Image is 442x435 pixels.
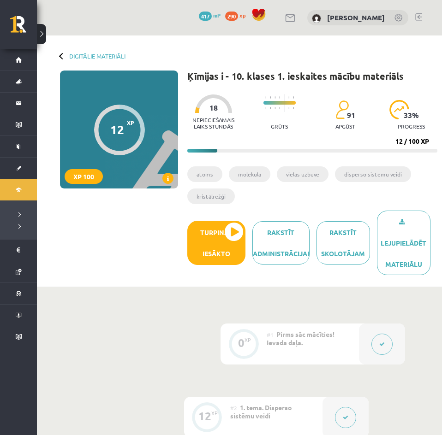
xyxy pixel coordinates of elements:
img: icon-short-line-57e1e144782c952c97e751825c79c345078a6d821885a25fce030b3d8c18986b.svg [265,107,266,109]
p: apgūst [335,123,355,129]
a: Rakstīt administrācijai [252,221,310,265]
img: icon-short-line-57e1e144782c952c97e751825c79c345078a6d821885a25fce030b3d8c18986b.svg [293,96,294,99]
span: xp [239,12,245,19]
img: Marija Mergolde [312,14,321,23]
div: 0 [238,339,245,347]
div: 12 [198,412,211,420]
a: Rīgas 1. Tālmācības vidusskola [10,16,37,39]
span: 290 [225,12,238,21]
li: atoms [187,166,222,182]
div: XP [245,337,251,342]
a: [PERSON_NAME] [327,13,385,22]
li: kristālrežģi [187,188,235,204]
h1: Ķīmijas i - 10. klases 1. ieskaites mācību materiāls [187,71,404,82]
li: vielas uzbūve [277,166,329,182]
div: XP 100 [65,169,103,184]
a: Rakstīt skolotājam [317,221,370,265]
img: icon-short-line-57e1e144782c952c97e751825c79c345078a6d821885a25fce030b3d8c18986b.svg [275,96,275,99]
img: icon-short-line-57e1e144782c952c97e751825c79c345078a6d821885a25fce030b3d8c18986b.svg [293,107,294,109]
img: students-c634bb4e5e11cddfef0936a35e636f08e4e9abd3cc4e673bd6f9a4125e45ecb1.svg [335,100,349,119]
li: molekula [229,166,270,182]
p: Nepieciešamais laiks stundās [187,117,239,129]
img: icon-short-line-57e1e144782c952c97e751825c79c345078a6d821885a25fce030b3d8c18986b.svg [265,96,266,99]
p: progress [398,123,425,129]
span: 33 % [404,111,419,119]
img: icon-short-line-57e1e144782c952c97e751825c79c345078a6d821885a25fce030b3d8c18986b.svg [279,107,280,109]
span: 1. tema. Disperso sistēmu veidi [230,403,292,420]
img: icon-short-line-57e1e144782c952c97e751825c79c345078a6d821885a25fce030b3d8c18986b.svg [279,96,280,99]
img: icon-progress-161ccf0a02000e728c5f80fcf4c31c7af3da0e1684b2b1d7c360e028c24a22f1.svg [389,100,409,119]
span: 91 [347,111,355,119]
span: 417 [199,12,212,21]
img: icon-short-line-57e1e144782c952c97e751825c79c345078a6d821885a25fce030b3d8c18986b.svg [275,107,275,109]
div: XP [211,411,218,416]
p: Grūts [271,123,288,129]
a: 417 mP [199,12,221,19]
a: Digitālie materiāli [69,53,125,59]
a: 290 xp [225,12,250,19]
span: 18 [209,104,218,112]
span: Pirms sāc mācīties! Ievada daļa. [267,330,334,347]
span: #2 [230,404,237,411]
span: mP [213,12,221,19]
span: #1 [267,331,274,338]
span: XP [127,119,134,126]
img: icon-short-line-57e1e144782c952c97e751825c79c345078a6d821885a25fce030b3d8c18986b.svg [288,107,289,109]
a: Lejupielādēt materiālu [377,211,430,275]
li: disperso sistēmu veidi [335,166,411,182]
img: icon-short-line-57e1e144782c952c97e751825c79c345078a6d821885a25fce030b3d8c18986b.svg [270,107,271,109]
button: Turpināt iesākto [187,221,245,265]
img: icon-short-line-57e1e144782c952c97e751825c79c345078a6d821885a25fce030b3d8c18986b.svg [270,96,271,99]
img: icon-short-line-57e1e144782c952c97e751825c79c345078a6d821885a25fce030b3d8c18986b.svg [288,96,289,99]
div: 12 [110,123,124,136]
